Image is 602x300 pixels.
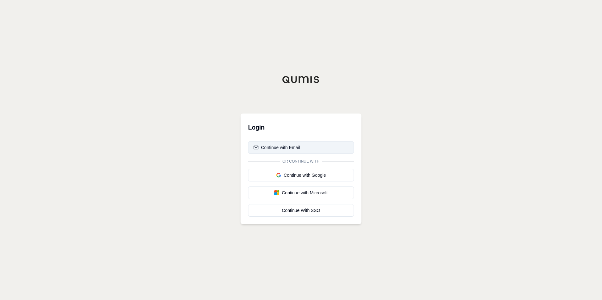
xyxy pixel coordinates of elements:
div: Continue with Email [253,144,300,151]
a: Continue With SSO [248,204,354,217]
button: Continue with Email [248,141,354,154]
h3: Login [248,121,354,134]
div: Continue With SSO [253,207,349,214]
div: Continue with Google [253,172,349,178]
button: Continue with Microsoft [248,186,354,199]
div: Continue with Microsoft [253,190,349,196]
img: Qumis [282,76,320,83]
span: Or continue with [280,159,322,164]
button: Continue with Google [248,169,354,181]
